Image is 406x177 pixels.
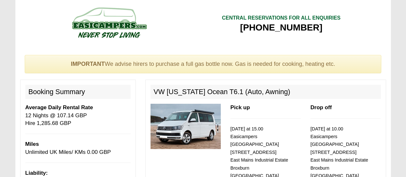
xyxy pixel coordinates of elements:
[25,140,131,156] p: Unlimited UK Miles/ KMs 0.00 GBP
[48,5,170,40] img: campers-checkout-logo.png
[222,14,341,22] div: CENTRAL RESERVATIONS FOR ALL ENQUIRIES
[222,22,341,33] div: [PHONE_NUMBER]
[310,104,332,111] b: Drop off
[230,104,250,111] b: Pick up
[25,141,39,147] b: Miles
[151,104,221,149] img: 315.jpg
[25,85,131,99] h2: Booking Summary
[25,104,93,111] b: Average Daily Rental Rate
[25,104,131,127] p: 12 Nights @ 107.14 GBP Hire 1,285.68 GBP
[151,85,381,99] h2: VW [US_STATE] Ocean T6.1 (Auto, Awning)
[25,55,382,74] div: We advise hirers to purchase a full gas bottle now. Gas is needed for cooking, heating etc.
[71,61,105,67] strong: IMPORTANT
[25,170,48,176] b: Liability:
